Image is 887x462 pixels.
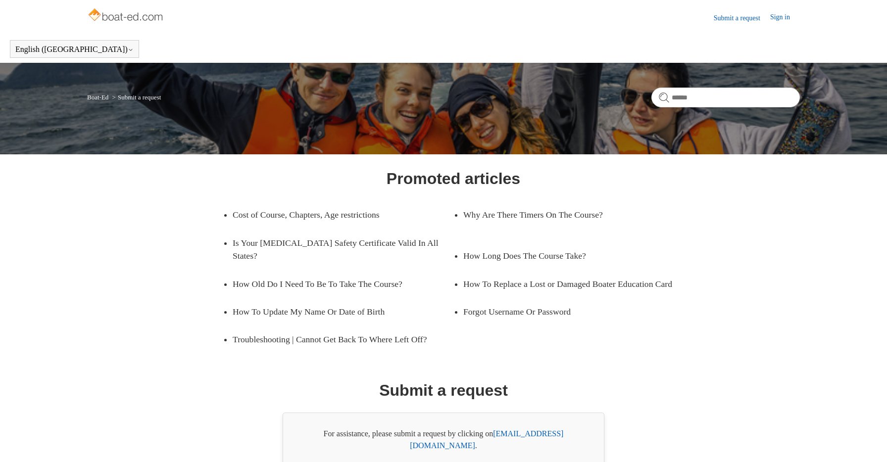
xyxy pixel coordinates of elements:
h1: Submit a request [379,378,508,402]
a: Boat-Ed [87,93,108,101]
li: Boat-Ed [87,93,110,101]
a: Troubleshooting | Cannot Get Back To Where Left Off? [233,325,453,353]
h1: Promoted articles [387,167,520,190]
a: How To Replace a Lost or Damaged Boater Education Card [463,270,684,298]
a: How Long Does The Course Take? [463,242,669,270]
a: Sign in [770,12,800,24]
a: Cost of Course, Chapters, Age restrictions [233,201,439,229]
li: Submit a request [110,93,161,101]
a: How Old Do I Need To Be To Take The Course? [233,270,439,298]
img: Boat-Ed Help Center home page [87,6,166,26]
button: English ([GEOGRAPHIC_DATA]) [15,45,134,54]
a: How To Update My Name Or Date of Birth [233,298,439,325]
a: Forgot Username Or Password [463,298,669,325]
input: Search [651,88,800,107]
a: Is Your [MEDICAL_DATA] Safety Certificate Valid In All States? [233,229,453,270]
a: Submit a request [714,13,770,23]
a: Why Are There Timers On The Course? [463,201,669,229]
